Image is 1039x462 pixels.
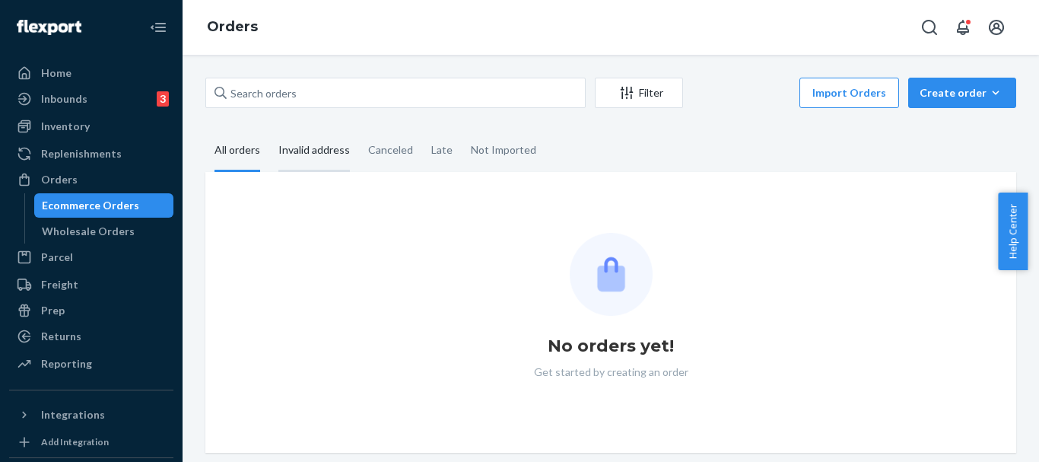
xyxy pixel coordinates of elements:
[431,130,453,170] div: Late
[9,142,173,166] a: Replenishments
[42,224,135,239] div: Wholesale Orders
[9,324,173,349] a: Returns
[17,20,81,35] img: Flexport logo
[41,277,78,292] div: Freight
[9,167,173,192] a: Orders
[41,91,87,107] div: Inbounds
[9,352,173,376] a: Reporting
[41,356,92,371] div: Reporting
[981,12,1012,43] button: Open account menu
[41,435,109,448] div: Add Integration
[9,403,173,427] button: Integrations
[9,433,173,451] a: Add Integration
[41,119,90,134] div: Inventory
[41,303,65,318] div: Prep
[368,130,413,170] div: Canceled
[471,130,536,170] div: Not Imported
[34,219,174,244] a: Wholesale Orders
[534,365,688,380] p: Get started by creating an order
[42,198,139,213] div: Ecommerce Orders
[41,146,122,161] div: Replenishments
[9,298,173,323] a: Prep
[157,91,169,107] div: 3
[207,18,258,35] a: Orders
[278,130,350,172] div: Invalid address
[205,78,586,108] input: Search orders
[998,193,1028,270] button: Help Center
[9,245,173,269] a: Parcel
[548,334,674,358] h1: No orders yet!
[41,65,71,81] div: Home
[34,193,174,218] a: Ecommerce Orders
[9,87,173,111] a: Inbounds3
[41,329,81,344] div: Returns
[914,12,945,43] button: Open Search Box
[908,78,1016,108] button: Create order
[9,114,173,139] a: Inventory
[214,130,260,172] div: All orders
[570,233,653,316] img: Empty list
[596,85,682,100] div: Filter
[195,5,270,49] ol: breadcrumbs
[143,12,173,43] button: Close Navigation
[41,172,78,187] div: Orders
[799,78,899,108] button: Import Orders
[595,78,683,108] button: Filter
[9,61,173,85] a: Home
[920,85,1005,100] div: Create order
[948,12,978,43] button: Open notifications
[41,407,105,422] div: Integrations
[41,250,73,265] div: Parcel
[9,272,173,297] a: Freight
